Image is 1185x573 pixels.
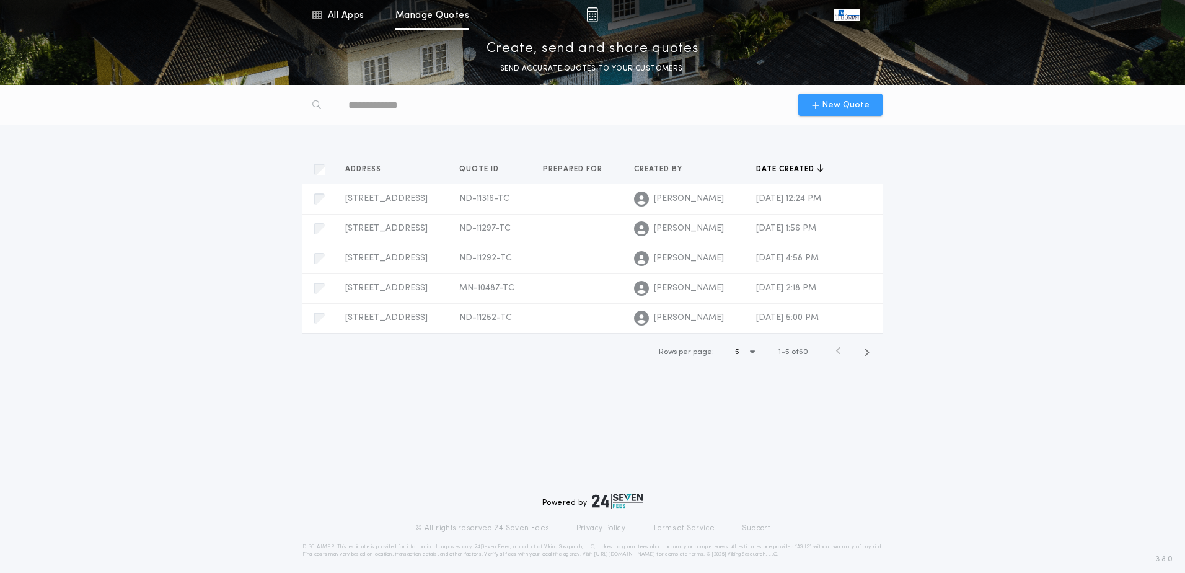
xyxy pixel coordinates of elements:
[756,254,819,263] span: [DATE] 4:58 PM
[586,7,598,22] img: img
[542,494,643,509] div: Powered by
[654,193,724,205] span: [PERSON_NAME]
[345,164,384,174] span: Address
[345,224,428,233] span: [STREET_ADDRESS]
[459,164,501,174] span: Quote ID
[735,346,739,358] h1: 5
[654,223,724,235] span: [PERSON_NAME]
[735,342,759,362] button: 5
[654,282,724,295] span: [PERSON_NAME]
[659,349,714,356] span: Rows per page:
[822,99,870,112] span: New Quote
[459,283,514,293] span: MN-10487-TC
[634,164,685,174] span: Created by
[345,313,428,322] span: [STREET_ADDRESS]
[543,164,605,174] span: Prepared for
[756,313,819,322] span: [DATE] 5:00 PM
[345,283,428,293] span: [STREET_ADDRESS]
[459,163,508,175] button: Quote ID
[756,194,821,203] span: [DATE] 12:24 PM
[785,349,790,356] span: 5
[459,313,512,322] span: ND-11252-TC
[487,39,699,59] p: Create, send and share quotes
[654,252,724,265] span: [PERSON_NAME]
[1156,554,1173,565] span: 3.8.0
[756,163,824,175] button: Date created
[592,494,643,509] img: logo
[654,312,724,324] span: [PERSON_NAME]
[459,194,509,203] span: ND-11316-TC
[778,349,781,356] span: 1
[459,224,511,233] span: ND-11297-TC
[345,194,428,203] span: [STREET_ADDRESS]
[742,523,770,533] a: Support
[345,254,428,263] span: [STREET_ADDRESS]
[345,163,390,175] button: Address
[594,552,655,557] a: [URL][DOMAIN_NAME]
[459,254,512,263] span: ND-11292-TC
[756,283,816,293] span: [DATE] 2:18 PM
[798,94,883,116] button: New Quote
[634,163,692,175] button: Created by
[576,523,626,533] a: Privacy Policy
[653,523,715,533] a: Terms of Service
[756,164,817,174] span: Date created
[834,9,860,21] img: vs-icon
[791,347,808,358] span: of 60
[415,523,549,533] p: © All rights reserved. 24|Seven Fees
[756,224,816,233] span: [DATE] 1:56 PM
[500,63,685,75] p: SEND ACCURATE QUOTES TO YOUR CUSTOMERS.
[302,543,883,558] p: DISCLAIMER: This estimate is provided for informational purposes only. 24|Seven Fees, a product o...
